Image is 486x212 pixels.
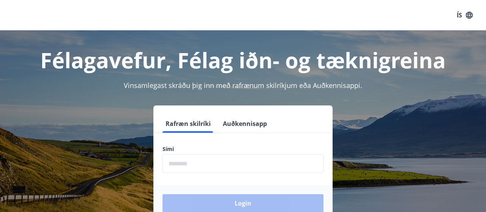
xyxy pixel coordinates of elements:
[220,115,270,133] button: Auðkennisapp
[9,46,477,74] h1: Félagavefur, Félag iðn- og tæknigreina
[124,81,362,90] span: Vinsamlegast skráðu þig inn með rafrænum skilríkjum eða Auðkennisappi.
[163,145,323,153] label: Sími
[163,115,214,133] button: Rafræn skilríki
[453,8,477,22] button: ÍS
